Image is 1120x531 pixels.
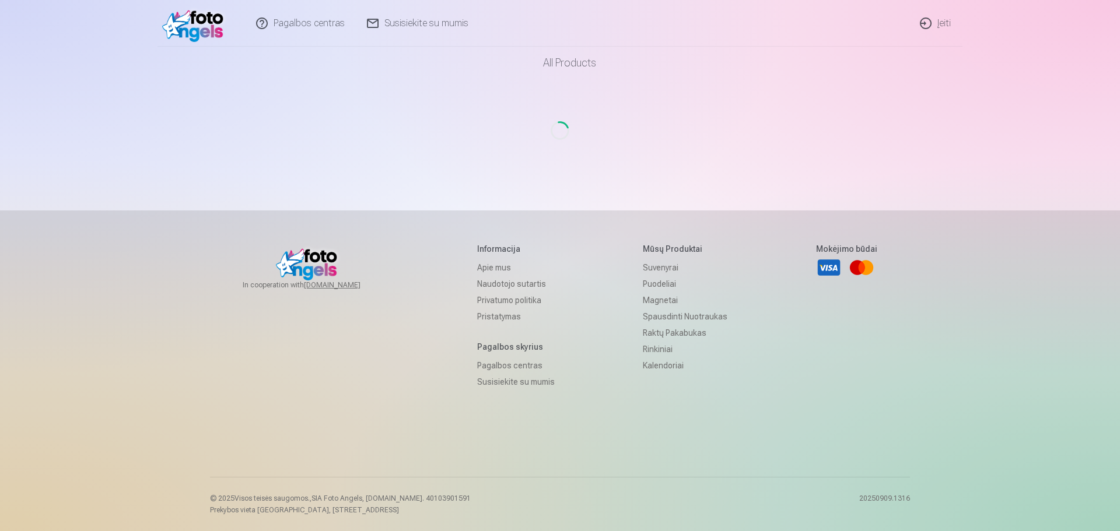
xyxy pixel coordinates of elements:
[477,357,555,374] a: Pagalbos centras
[243,280,388,290] span: In cooperation with
[816,243,877,255] h5: Mokėjimo būdai
[477,259,555,276] a: Apie mus
[643,357,727,374] a: Kalendoriai
[477,276,555,292] a: Naudotojo sutartis
[477,292,555,308] a: Privatumo politika
[643,308,727,325] a: Spausdinti nuotraukas
[643,341,727,357] a: Rinkiniai
[643,243,727,255] h5: Mūsų produktai
[477,308,555,325] a: Pristatymas
[643,276,727,292] a: Puodeliai
[849,255,874,280] a: Mastercard
[816,255,842,280] a: Visa
[162,5,229,42] img: /v1
[210,494,471,503] p: © 2025 Visos teisės saugomos. ,
[304,280,388,290] a: [DOMAIN_NAME]
[311,494,471,502] span: SIA Foto Angels, [DOMAIN_NAME]. 40103901591
[477,243,555,255] h5: Informacija
[643,325,727,341] a: Raktų pakabukas
[477,341,555,353] h5: Pagalbos skyrius
[643,259,727,276] a: Suvenyrai
[477,374,555,390] a: Susisiekite su mumis
[859,494,910,515] p: 20250909.1316
[510,47,610,79] a: All products
[643,292,727,308] a: Magnetai
[210,505,471,515] p: Prekybos vieta [GEOGRAPHIC_DATA], [STREET_ADDRESS]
